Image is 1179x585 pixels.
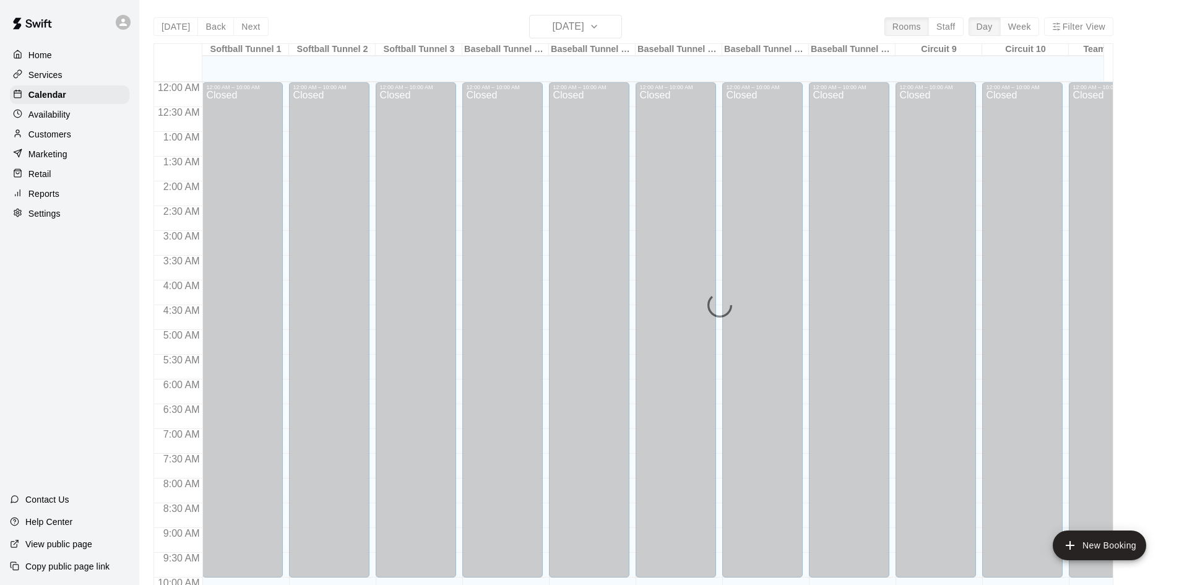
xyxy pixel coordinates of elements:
[10,165,129,183] a: Retail
[10,125,129,144] a: Customers
[160,280,203,291] span: 4:00 AM
[28,168,51,180] p: Retail
[160,256,203,266] span: 3:30 AM
[160,404,203,415] span: 6:30 AM
[155,107,203,118] span: 12:30 AM
[986,84,1059,90] div: 12:00 AM – 10:00 AM
[809,44,896,56] div: Baseball Tunnel 8 (Mound)
[25,493,69,506] p: Contact Us
[549,44,636,56] div: Baseball Tunnel 5 (Machine)
[160,157,203,167] span: 1:30 AM
[722,44,809,56] div: Baseball Tunnel 7 (Mound/Machine)
[10,66,129,84] a: Services
[639,90,712,582] div: Closed
[1073,90,1146,582] div: Closed
[899,84,972,90] div: 12:00 AM – 10:00 AM
[293,90,366,582] div: Closed
[982,82,1063,578] div: 12:00 AM – 10:00 AM: Closed
[28,148,67,160] p: Marketing
[813,84,886,90] div: 12:00 AM – 10:00 AM
[636,82,716,578] div: 12:00 AM – 10:00 AM: Closed
[160,330,203,340] span: 5:00 AM
[160,528,203,539] span: 9:00 AM
[293,84,366,90] div: 12:00 AM – 10:00 AM
[462,82,543,578] div: 12:00 AM – 10:00 AM: Closed
[25,560,110,573] p: Copy public page link
[160,479,203,489] span: 8:00 AM
[28,188,59,200] p: Reports
[160,553,203,563] span: 9:30 AM
[896,44,982,56] div: Circuit 9
[10,46,129,64] a: Home
[726,84,799,90] div: 12:00 AM – 10:00 AM
[726,90,799,582] div: Closed
[553,84,626,90] div: 12:00 AM – 10:00 AM
[28,49,52,61] p: Home
[722,82,803,578] div: 12:00 AM – 10:00 AM: Closed
[466,90,539,582] div: Closed
[10,85,129,104] a: Calendar
[896,82,976,578] div: 12:00 AM – 10:00 AM: Closed
[160,305,203,316] span: 4:30 AM
[1069,82,1149,578] div: 12:00 AM – 10:00 AM: Closed
[813,90,886,582] div: Closed
[982,44,1069,56] div: Circuit 10
[549,82,629,578] div: 12:00 AM – 10:00 AM: Closed
[28,207,61,220] p: Settings
[202,44,289,56] div: Softball Tunnel 1
[986,90,1059,582] div: Closed
[160,231,203,241] span: 3:00 AM
[206,84,279,90] div: 12:00 AM – 10:00 AM
[25,516,72,528] p: Help Center
[160,132,203,142] span: 1:00 AM
[28,108,71,121] p: Availability
[289,82,369,578] div: 12:00 AM – 10:00 AM: Closed
[160,454,203,464] span: 7:30 AM
[155,82,203,93] span: 12:00 AM
[160,379,203,390] span: 6:00 AM
[1073,84,1146,90] div: 12:00 AM – 10:00 AM
[160,429,203,440] span: 7:00 AM
[160,355,203,365] span: 5:30 AM
[10,145,129,163] a: Marketing
[28,89,66,101] p: Calendar
[379,90,452,582] div: Closed
[206,90,279,582] div: Closed
[553,90,626,582] div: Closed
[376,44,462,56] div: Softball Tunnel 3
[28,128,71,141] p: Customers
[462,44,549,56] div: Baseball Tunnel 4 (Machine)
[899,90,972,582] div: Closed
[639,84,712,90] div: 12:00 AM – 10:00 AM
[160,181,203,192] span: 2:00 AM
[636,44,722,56] div: Baseball Tunnel 6 (Machine)
[379,84,452,90] div: 12:00 AM – 10:00 AM
[1069,44,1155,56] div: Team Room 1
[160,206,203,217] span: 2:30 AM
[10,204,129,223] a: Settings
[10,184,129,203] a: Reports
[160,503,203,514] span: 8:30 AM
[10,105,129,124] a: Availability
[1053,531,1146,560] button: add
[25,538,92,550] p: View public page
[28,69,63,81] p: Services
[376,82,456,578] div: 12:00 AM – 10:00 AM: Closed
[202,82,283,578] div: 12:00 AM – 10:00 AM: Closed
[466,84,539,90] div: 12:00 AM – 10:00 AM
[809,82,889,578] div: 12:00 AM – 10:00 AM: Closed
[289,44,376,56] div: Softball Tunnel 2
